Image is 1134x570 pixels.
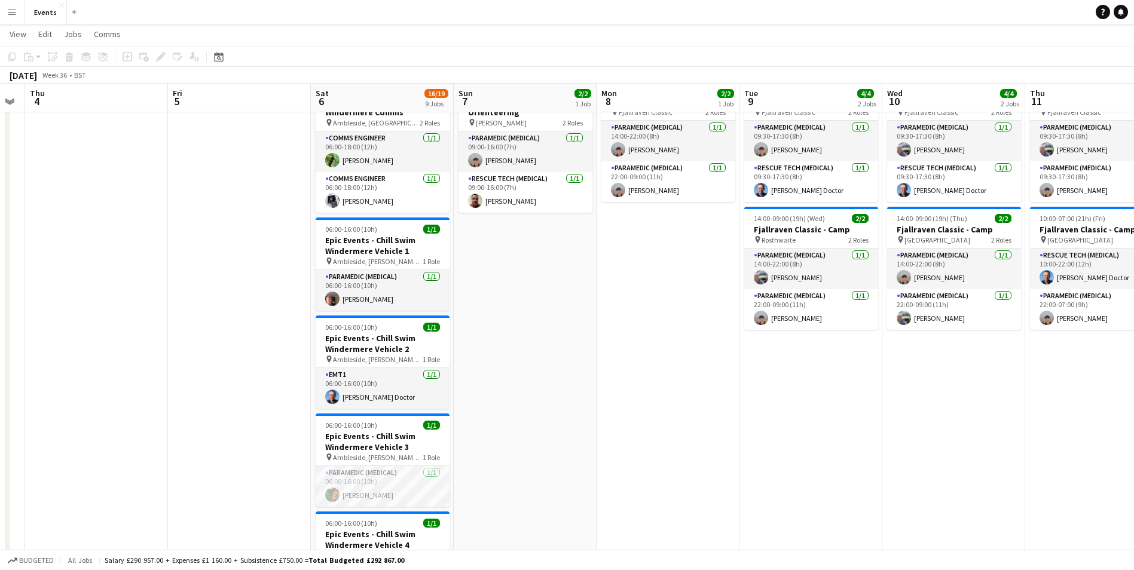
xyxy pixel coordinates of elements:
[316,88,329,99] span: Sat
[28,94,45,108] span: 4
[575,99,591,108] div: 1 Job
[316,79,450,213] app-job-card: 06:00-18:00 (12h)2/2Epic Events - Chill Swim Windermere Comms Ambleside, [GEOGRAPHIC_DATA]2 Roles...
[887,289,1021,330] app-card-role: Paramedic (Medical)1/122:00-09:00 (11h)[PERSON_NAME]
[66,556,94,565] span: All jobs
[852,214,869,223] span: 2/2
[762,235,796,244] span: Rosthwaite
[744,79,878,202] app-job-card: 09:30-17:30 (8h)2/2Fjallraven Classic - Fell Team Fjallraven Classic2 RolesParamedic (Medical)1/1...
[563,118,583,127] span: 2 Roles
[10,29,26,39] span: View
[316,529,450,550] h3: Epic Events - Chill Swim Windermere Vehicle 4
[744,207,878,330] app-job-card: 14:00-09:00 (19h) (Wed)2/2Fjallraven Classic - Camp Rosthwaite2 RolesParamedic (Medical)1/114:00-...
[718,99,733,108] div: 1 Job
[744,224,878,235] h3: Fjallraven Classic - Camp
[333,257,423,266] span: Ambleside, [PERSON_NAME][GEOGRAPHIC_DATA]
[754,214,825,223] span: 14:00-09:00 (19h) (Wed)
[38,29,52,39] span: Edit
[316,466,450,507] app-card-role: Paramedic (Medical)1/106:00-16:00 (10h)[PERSON_NAME]
[476,118,527,127] span: [PERSON_NAME]
[316,131,450,172] app-card-role: Comms Engineer1/106:00-18:00 (12h)[PERSON_NAME]
[5,26,31,42] a: View
[887,207,1021,330] app-job-card: 14:00-09:00 (19h) (Thu)2/2Fjallraven Classic - Camp [GEOGRAPHIC_DATA]2 RolesParamedic (Medical)1/...
[316,431,450,452] h3: Epic Events - Chill Swim Windermere Vehicle 3
[423,421,440,430] span: 1/1
[423,453,440,462] span: 1 Role
[316,235,450,256] h3: Epic Events - Chill Swim Windermere Vehicle 1
[857,89,874,98] span: 4/4
[423,225,440,234] span: 1/1
[887,79,1021,202] app-job-card: 09:30-17:30 (8h)2/2Fjallraven Classic - Fell Team Fjallraven Classic2 RolesParamedic (Medical)1/1...
[601,161,735,202] app-card-role: Paramedic (Medical)1/122:00-09:00 (11h)[PERSON_NAME]
[742,94,758,108] span: 9
[314,94,329,108] span: 6
[316,172,450,213] app-card-role: Comms Engineer1/106:00-18:00 (12h)[PERSON_NAME]
[1001,99,1019,108] div: 2 Jobs
[10,69,37,81] div: [DATE]
[316,333,450,354] h3: Epic Events - Chill Swim Windermere Vehicle 2
[25,1,67,24] button: Events
[325,225,377,234] span: 06:00-16:00 (10h)
[308,556,404,565] span: Total Budgeted £292 867.00
[717,89,734,98] span: 2/2
[425,99,448,108] div: 9 Jobs
[887,161,1021,202] app-card-role: Rescue Tech (Medical)1/109:30-17:30 (8h)[PERSON_NAME] Doctor
[171,94,182,108] span: 5
[333,118,420,127] span: Ambleside, [GEOGRAPHIC_DATA]
[858,99,876,108] div: 2 Jobs
[333,355,423,364] span: Ambleside, [PERSON_NAME][GEOGRAPHIC_DATA]
[325,323,377,332] span: 06:00-16:00 (10h)
[601,88,617,99] span: Mon
[601,121,735,161] app-card-role: Paramedic (Medical)1/114:00-22:00 (8h)[PERSON_NAME]
[74,71,86,79] div: BST
[1000,89,1017,98] span: 4/4
[423,257,440,266] span: 1 Role
[59,26,87,42] a: Jobs
[105,556,404,565] div: Salary £290 957.00 + Expenses £1 160.00 + Subsistence £750.00 =
[744,121,878,161] app-card-role: Paramedic (Medical)1/109:30-17:30 (8h)[PERSON_NAME]
[1028,94,1045,108] span: 11
[173,88,182,99] span: Fri
[316,217,450,311] app-job-card: 06:00-16:00 (10h)1/1Epic Events - Chill Swim Windermere Vehicle 1 Ambleside, [PERSON_NAME][GEOGRA...
[423,355,440,364] span: 1 Role
[19,556,54,565] span: Budgeted
[887,121,1021,161] app-card-role: Paramedic (Medical)1/109:30-17:30 (8h)[PERSON_NAME]
[744,289,878,330] app-card-role: Paramedic (Medical)1/122:00-09:00 (11h)[PERSON_NAME]
[89,26,126,42] a: Comms
[848,235,869,244] span: 2 Roles
[744,249,878,289] app-card-role: Paramedic (Medical)1/114:00-22:00 (8h)[PERSON_NAME]
[6,554,56,567] button: Budgeted
[744,88,758,99] span: Tue
[459,79,592,213] app-job-card: 09:00-16:00 (7h)2/2DVO - [PERSON_NAME] Orienteering [PERSON_NAME]2 RolesParamedic (Medical)1/109:...
[39,71,69,79] span: Week 36
[316,368,450,409] app-card-role: EMT11/106:00-16:00 (10h)[PERSON_NAME] Doctor
[887,88,903,99] span: Wed
[64,29,82,39] span: Jobs
[600,94,617,108] span: 8
[1040,214,1105,223] span: 10:00-07:00 (21h) (Fri)
[423,323,440,332] span: 1/1
[459,131,592,172] app-card-role: Paramedic (Medical)1/109:00-16:00 (7h)[PERSON_NAME]
[897,214,967,223] span: 14:00-09:00 (19h) (Thu)
[325,519,377,528] span: 06:00-16:00 (10h)
[94,29,121,39] span: Comms
[459,88,473,99] span: Sun
[574,89,591,98] span: 2/2
[316,315,450,409] app-job-card: 06:00-16:00 (10h)1/1Epic Events - Chill Swim Windermere Vehicle 2 Ambleside, [PERSON_NAME][GEOGRA...
[316,413,450,507] app-job-card: 06:00-16:00 (10h)1/1Epic Events - Chill Swim Windermere Vehicle 3 Ambleside, [PERSON_NAME][GEOGRA...
[885,94,903,108] span: 10
[904,235,970,244] span: [GEOGRAPHIC_DATA]
[1047,235,1113,244] span: [GEOGRAPHIC_DATA]
[457,94,473,108] span: 7
[424,89,448,98] span: 16/19
[744,161,878,202] app-card-role: Rescue Tech (Medical)1/109:30-17:30 (8h)[PERSON_NAME] Doctor
[333,453,423,462] span: Ambleside, [PERSON_NAME][GEOGRAPHIC_DATA]
[601,79,735,202] app-job-card: 14:00-09:00 (19h) (Tue)2/2Fjallraven Classic Fjallraven Classic2 RolesParamedic (Medical)1/114:00...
